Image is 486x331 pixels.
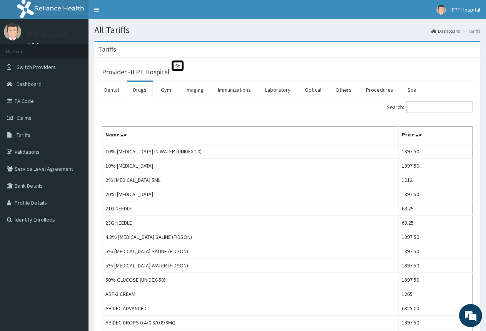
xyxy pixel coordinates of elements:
[27,42,45,47] a: Online
[398,244,472,259] td: 1897.50
[127,82,153,98] a: Drugs
[98,46,116,53] h3: Tariffs
[155,82,177,98] a: Gym
[102,69,169,76] h3: Provider - IFPF Hospital
[398,273,472,287] td: 1897.50
[451,6,480,13] span: IFPF Hospital
[17,81,42,87] span: Dashboard
[212,82,257,98] a: Immunizations
[102,259,399,273] td: 5% [MEDICAL_DATA] WATER (FIDSON)
[398,173,472,187] td: 1012
[40,43,129,53] div: Chat with us now
[406,101,473,113] input: Search:
[17,64,56,71] span: Switch Providers
[45,97,106,175] span: We're online!
[102,202,399,216] td: 21G NEEDLE
[102,159,399,173] td: 10% [MEDICAL_DATA]
[398,301,472,316] td: 6325.00
[398,216,472,230] td: 63.25
[4,23,21,40] img: User Image
[102,316,399,330] td: ABIDEC DROPS 0.4/0.8/0.8/8MG
[102,173,399,187] td: 2% [MEDICAL_DATA] 5ML
[398,316,472,330] td: 1897.50
[179,82,210,98] a: Imaging
[4,210,147,237] textarea: Type your message and hit 'Enter'
[17,114,32,121] span: Claims
[398,144,472,159] td: 1897.50
[102,287,399,301] td: ABF-3 CREAM
[398,230,472,244] td: 1897.50
[102,244,399,259] td: 5% [MEDICAL_DATA] SALINE (FIDSON)
[329,82,358,98] a: Others
[398,202,472,216] td: 63.25
[102,187,399,202] td: 20% [MEDICAL_DATA]
[102,273,399,287] td: 50% GLUCOSE (UNIDEX-50)
[102,144,399,159] td: 10% [MEDICAL_DATA] IN WATER (UNIDEX 10)
[398,259,472,273] td: 1897.50
[398,287,472,301] td: 1265
[172,60,184,71] span: St
[102,301,399,316] td: ABIDEC ADVANCED
[102,230,399,244] td: 4.3% [MEDICAL_DATA] SALINE (FIDSON)
[94,25,480,35] h1: All Tariffs
[102,127,399,144] th: Name
[431,28,460,34] a: Dashboard
[14,39,31,58] img: d_794563401_company_1708531726252_794563401
[436,5,446,15] img: User Image
[126,4,145,22] div: Minimize live chat window
[387,101,473,113] label: Search:
[299,82,327,98] a: Optical
[398,127,472,144] th: Price
[98,82,125,98] a: Dental
[398,159,472,173] td: 1897.50
[398,187,472,202] td: 1897.50
[461,28,480,34] li: Tariffs
[401,82,423,98] a: Spa
[102,216,399,230] td: 23G NEEDLE
[27,31,67,38] p: IFPF Hospital
[17,131,30,138] span: Tariffs
[259,82,297,98] a: Laboratory
[360,82,399,98] a: Procedures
